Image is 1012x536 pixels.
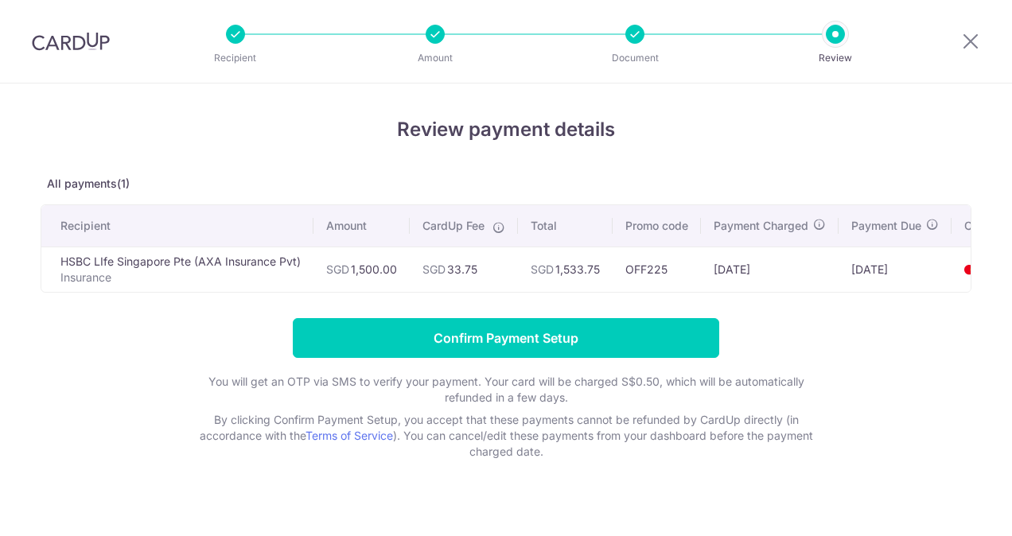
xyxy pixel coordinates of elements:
span: SGD [422,262,446,276]
p: Amount [376,50,494,66]
h4: Review payment details [41,115,971,144]
p: Document [576,50,694,66]
p: Recipient [177,50,294,66]
span: Payment Charged [714,218,808,234]
a: Terms of Service [306,429,393,442]
p: Review [777,50,894,66]
td: 1,500.00 [313,247,410,292]
p: All payments(1) [41,176,971,192]
td: 33.75 [410,247,518,292]
p: By clicking Confirm Payment Setup, you accept that these payments cannot be refunded by CardUp di... [188,412,824,460]
span: SGD [531,262,554,276]
td: 1,533.75 [518,247,613,292]
img: <span class="translation_missing" title="translation missing: en.account_steps.new_confirm_form.b... [956,260,988,279]
td: [DATE] [839,247,952,292]
th: Recipient [41,205,313,247]
span: SGD [326,262,349,276]
p: Insurance [60,270,301,285]
span: CardUp Fee [422,218,485,234]
th: Amount [313,205,410,247]
img: CardUp [32,32,110,51]
span: Payment Due [851,218,921,234]
td: OFF225 [613,247,701,292]
th: Promo code [613,205,701,247]
p: You will get an OTP via SMS to verify your payment. Your card will be charged S$0.50, which will ... [188,374,824,406]
input: Confirm Payment Setup [293,318,719,358]
td: HSBC LIfe Singapore Pte (AXA Insurance Pvt) [41,247,313,292]
th: Total [518,205,613,247]
td: [DATE] [701,247,839,292]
